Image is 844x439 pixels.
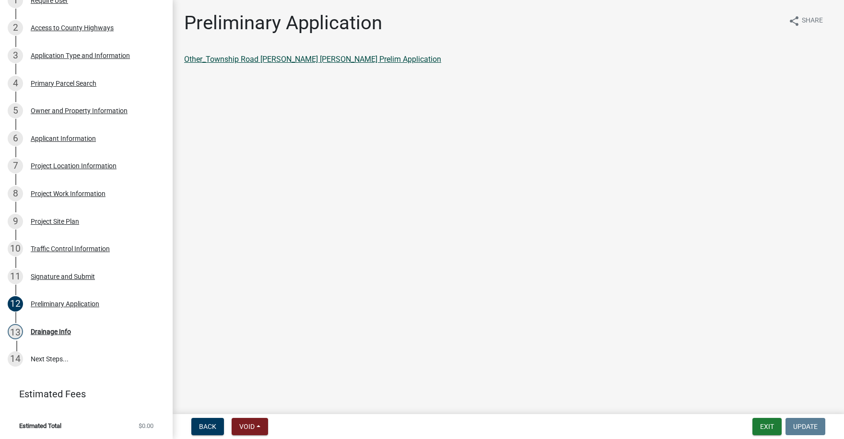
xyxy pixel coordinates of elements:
[8,214,23,229] div: 9
[752,418,782,435] button: Exit
[184,12,382,35] h1: Preliminary Application
[239,423,255,430] span: Void
[19,423,61,429] span: Estimated Total
[31,218,79,225] div: Project Site Plan
[781,12,831,30] button: shareShare
[8,296,23,312] div: 12
[31,80,96,87] div: Primary Parcel Search
[8,158,23,173] div: 7
[793,423,818,430] span: Update
[31,162,117,169] div: Project Location Information
[31,328,71,335] div: Drainage Info
[785,418,825,435] button: Update
[31,300,99,307] div: Preliminary Application
[31,190,105,197] div: Project Work Information
[788,15,800,27] i: share
[8,131,23,146] div: 6
[8,20,23,35] div: 2
[31,245,110,252] div: Traffic Control Information
[139,423,153,429] span: $0.00
[8,324,23,339] div: 13
[31,107,128,114] div: Owner and Property Information
[232,418,268,435] button: Void
[199,423,216,430] span: Back
[8,241,23,256] div: 10
[31,52,130,59] div: Application Type and Information
[8,76,23,91] div: 4
[8,384,157,404] a: Estimated Fees
[31,24,114,31] div: Access to County Highways
[31,135,96,142] div: Applicant Information
[8,103,23,118] div: 5
[8,48,23,63] div: 3
[184,55,441,64] a: Other_Township Road [PERSON_NAME] [PERSON_NAME] Prelim Application
[31,273,95,280] div: Signature and Submit
[191,418,224,435] button: Back
[8,186,23,201] div: 8
[8,269,23,284] div: 11
[802,15,823,27] span: Share
[8,351,23,367] div: 14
